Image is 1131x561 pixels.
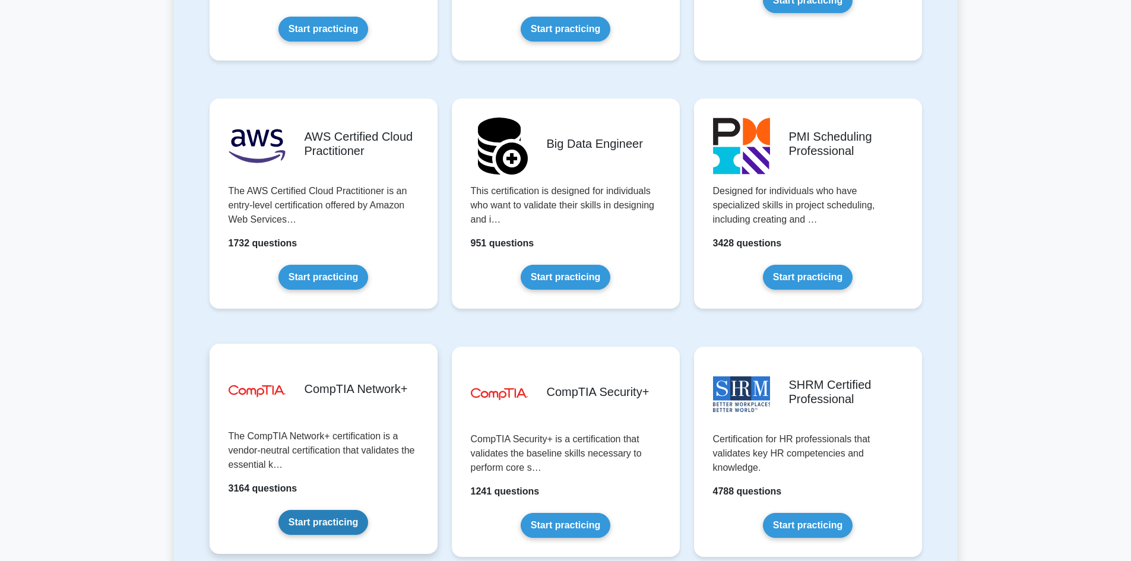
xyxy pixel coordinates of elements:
a: Start practicing [521,17,610,42]
a: Start practicing [521,265,610,290]
a: Start practicing [278,265,368,290]
a: Start practicing [278,510,368,535]
a: Start practicing [763,513,853,538]
a: Start practicing [521,513,610,538]
a: Start practicing [278,17,368,42]
a: Start practicing [763,265,853,290]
